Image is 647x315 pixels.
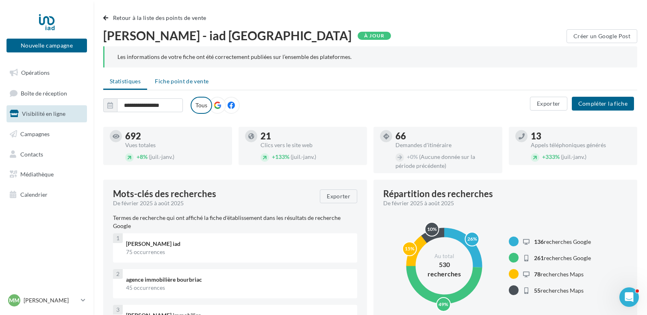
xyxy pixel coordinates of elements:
[113,14,206,21] span: Retour à la liste des points de vente
[531,142,631,148] div: Appels téléphoniques générés
[20,171,54,178] span: Médiathèque
[21,69,50,76] span: Opérations
[5,166,89,183] a: Médiathèque
[125,132,226,141] div: 692
[572,97,634,111] button: Compléter la fiche
[272,153,275,160] span: +
[561,153,586,160] span: (juil.-janv.)
[7,39,87,52] button: Nouvelle campagne
[272,153,289,160] span: 133%
[5,105,89,122] a: Visibilité en ligne
[534,238,544,245] span: 136
[358,32,391,40] div: À jour
[113,269,123,279] div: 2
[619,287,639,307] iframe: Intercom live chat
[261,132,361,141] div: 21
[534,238,591,245] span: recherches Google
[125,142,226,148] div: Vues totales
[7,293,87,308] a: MM [PERSON_NAME]
[9,296,20,304] span: MM
[137,153,148,160] span: 8%
[113,199,313,207] div: De février 2025 à août 2025
[5,126,89,143] a: Campagnes
[534,287,584,294] span: recherches Maps
[126,284,351,292] div: 45 occurrences
[261,142,361,148] div: Clics vers le site web
[395,132,496,141] div: 66
[383,189,493,198] div: Répartition des recherches
[5,85,89,102] a: Boîte de réception
[113,189,216,198] span: Mots-clés des recherches
[20,130,50,137] span: Campagnes
[534,271,584,278] span: recherches Maps
[5,186,89,203] a: Calendrier
[320,189,357,203] button: Exporter
[531,132,631,141] div: 13
[113,305,123,315] div: 3
[155,78,208,85] span: Fiche point de vente
[5,146,89,163] a: Contacts
[542,153,545,160] span: +
[126,248,351,256] div: 75 occurrences
[20,150,43,157] span: Contacts
[534,254,591,261] span: recherches Google
[22,110,65,117] span: Visibilité en ligne
[383,199,621,207] div: De février 2025 à août 2025
[534,287,541,294] span: 55
[542,153,560,160] span: 333%
[191,97,212,114] label: Tous
[534,271,541,278] span: 78
[113,214,357,230] p: Termes de recherche qui ont affiché la fiche d'établissement dans les résultats de recherche Google
[407,153,410,160] span: +
[126,276,351,284] div: agence immobilière bourbriac
[149,153,174,160] span: (juil.-janv.)
[113,233,123,243] div: 1
[5,64,89,81] a: Opérations
[530,97,567,111] button: Exporter
[103,29,352,41] span: [PERSON_NAME] - iad [GEOGRAPHIC_DATA]
[21,89,67,96] span: Boîte de réception
[569,100,637,106] a: Compléter la fiche
[126,240,351,248] div: [PERSON_NAME] iad
[103,13,210,23] button: Retour à la liste des points de vente
[137,153,140,160] span: +
[534,254,544,261] span: 261
[395,153,475,169] span: (Aucune donnée sur la période précédente)
[291,153,316,160] span: (juil.-janv.)
[567,29,637,43] button: Créer un Google Post
[117,53,624,61] div: Les informations de votre fiche ont été correctement publiées sur l’ensemble des plateformes.
[20,191,48,198] span: Calendrier
[395,142,496,148] div: Demandes d'itinéraire
[407,153,418,160] span: 0%
[24,296,78,304] p: [PERSON_NAME]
